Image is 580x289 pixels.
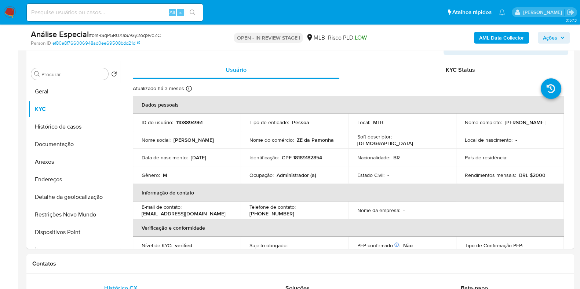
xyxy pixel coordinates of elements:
p: - [291,242,292,249]
button: Histórico de casos [28,118,120,136]
p: Soft descriptor : [357,133,392,140]
button: Anexos [28,153,120,171]
a: ef80e8f766006948ad0ee69508bdd21d [52,40,140,47]
p: M [163,172,167,178]
th: Dados pessoais [133,96,564,114]
input: Pesquise usuários ou casos... [27,8,203,17]
p: Telefone de contato : [249,204,296,210]
p: Local de nascimento : [465,137,512,143]
button: Procurar [34,71,40,77]
th: Informação de contato [133,184,564,201]
input: Procurar [41,71,105,78]
span: Usuário [226,66,247,74]
b: AML Data Collector [479,32,524,44]
p: ZE da Pamonha [297,137,334,143]
p: Atualizado há 3 meses [133,85,184,92]
p: verified [175,242,192,249]
p: - [403,207,405,214]
p: - [526,242,528,249]
p: Nome social : [142,137,171,143]
p: E-mail de contato : [142,204,182,210]
p: Nacionalidade : [357,154,390,161]
button: Detalhe da geolocalização [28,188,120,206]
p: CPF 18189182854 [282,154,322,161]
span: Ações [543,32,557,44]
span: # brsRSqP5R0XaSAGy2oq9vqZC [89,32,161,39]
p: [DATE] [191,154,206,161]
p: [DEMOGRAPHIC_DATA] [357,140,413,147]
p: Tipo de entidade : [249,119,289,126]
p: Data de nascimento : [142,154,188,161]
b: Person ID [31,40,51,47]
p: BR [393,154,400,161]
p: PEP confirmado : [357,242,400,249]
p: Não [403,242,413,249]
p: Rendimentos mensais : [465,172,516,178]
p: Nome completo : [465,119,502,126]
a: Sair [567,8,574,16]
p: Gênero : [142,172,160,178]
button: Restrições Novo Mundo [28,206,120,223]
p: - [510,154,512,161]
p: Estado Civil : [357,172,384,178]
span: Risco PLD: [328,34,366,42]
p: BRL $2000 [519,172,546,178]
button: Retornar ao pedido padrão [111,71,117,79]
p: Nível de KYC : [142,242,172,249]
span: s [179,9,182,16]
button: search-icon [185,7,200,18]
button: Ações [538,32,570,44]
p: Local : [357,119,370,126]
span: 3.157.3 [565,17,576,23]
p: Identificação : [249,154,279,161]
div: MLB [306,34,325,42]
th: Verificação e conformidade [133,219,564,237]
a: Notificações [499,9,505,15]
p: Nome do comércio : [249,137,294,143]
p: Tipo de Confirmação PEP : [465,242,523,249]
button: Geral [28,83,120,100]
p: Administrador (a) [277,172,316,178]
button: Items [28,241,120,259]
span: Atalhos rápidos [452,8,492,16]
button: KYC [28,100,120,118]
p: [PERSON_NAME] [505,119,545,126]
p: Ocupação : [249,172,274,178]
span: Alt [169,9,175,16]
button: Documentação [28,136,120,153]
p: Nome da empresa : [357,207,400,214]
p: viviane.jdasilva@mercadopago.com.br [523,9,564,16]
p: OPEN - IN REVIEW STAGE I [234,33,303,43]
p: 1108894961 [176,119,203,126]
button: AML Data Collector [474,32,529,44]
p: MLB [373,119,383,126]
button: Dispositivos Point [28,223,120,241]
p: - [515,137,517,143]
b: Análise Especial [31,28,89,40]
h1: Contatos [32,260,568,267]
p: ID do usuário : [142,119,173,126]
p: [PHONE_NUMBER] [249,210,294,217]
p: [PERSON_NAME] [174,137,214,143]
p: - [387,172,389,178]
p: País de residência : [465,154,507,161]
button: Endereços [28,171,120,188]
span: KYC Status [446,66,475,74]
span: LOW [354,33,366,42]
p: [EMAIL_ADDRESS][DOMAIN_NAME] [142,210,226,217]
p: Sujeito obrigado : [249,242,288,249]
p: Pessoa [292,119,309,126]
